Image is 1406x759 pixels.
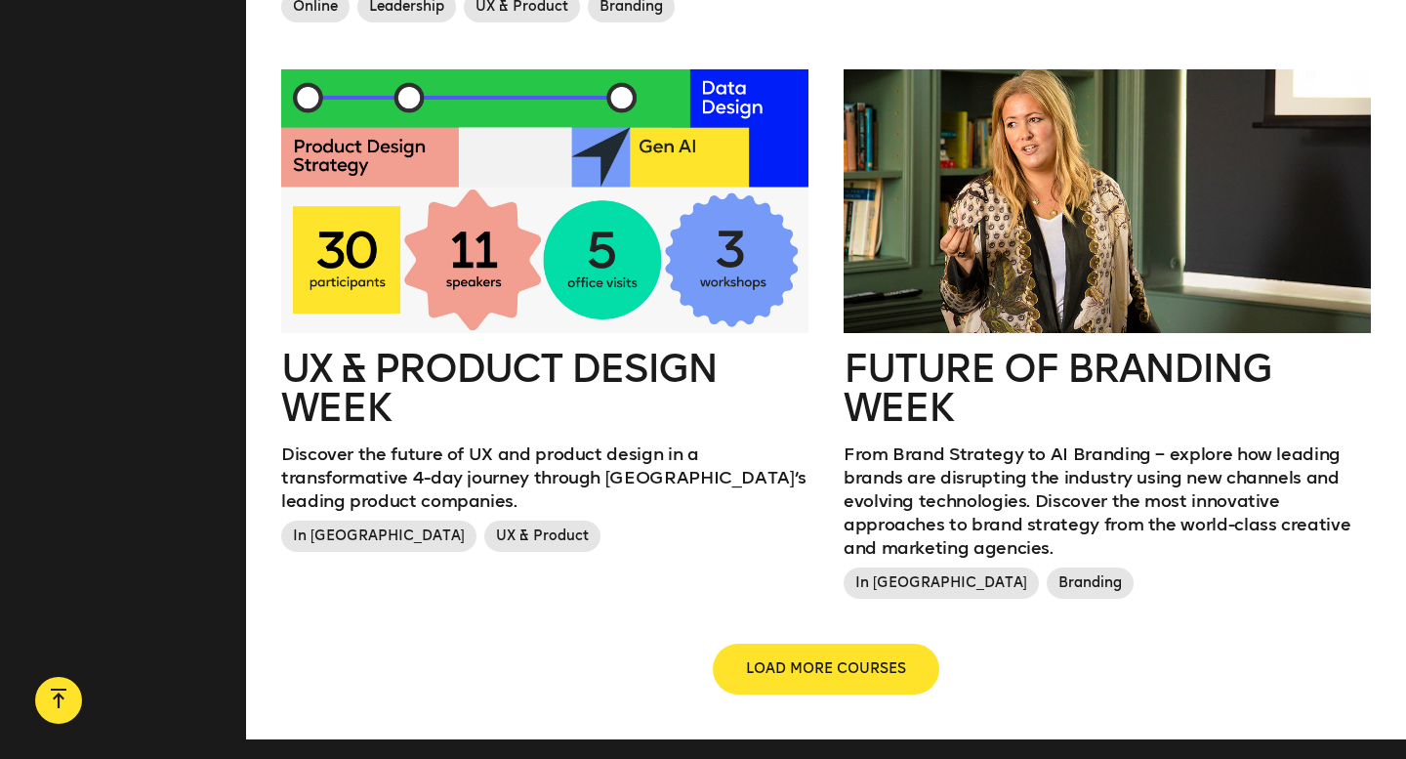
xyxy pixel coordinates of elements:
[281,521,476,552] span: In [GEOGRAPHIC_DATA]
[844,443,1371,560] p: From Brand Strategy to AI Branding – explore how leading brands are disrupting the industry using...
[844,349,1371,427] h2: Future of branding week
[715,646,937,693] button: LOAD MORE COURSES
[281,443,808,513] p: Discover the future of UX and product design in a transformative 4-day journey through [GEOGRAPHI...
[746,659,906,679] span: LOAD MORE COURSES
[1047,568,1134,599] span: Branding
[844,568,1039,599] span: In [GEOGRAPHIC_DATA]
[844,69,1371,607] a: Future of branding weekFrom Brand Strategy to AI Branding – explore how leading brands are disrup...
[281,69,808,560] a: UX & Product Design WeekDiscover the future of UX and product design in a transformative 4-day jo...
[281,349,808,427] h2: UX & Product Design Week
[484,521,600,552] span: UX & Product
